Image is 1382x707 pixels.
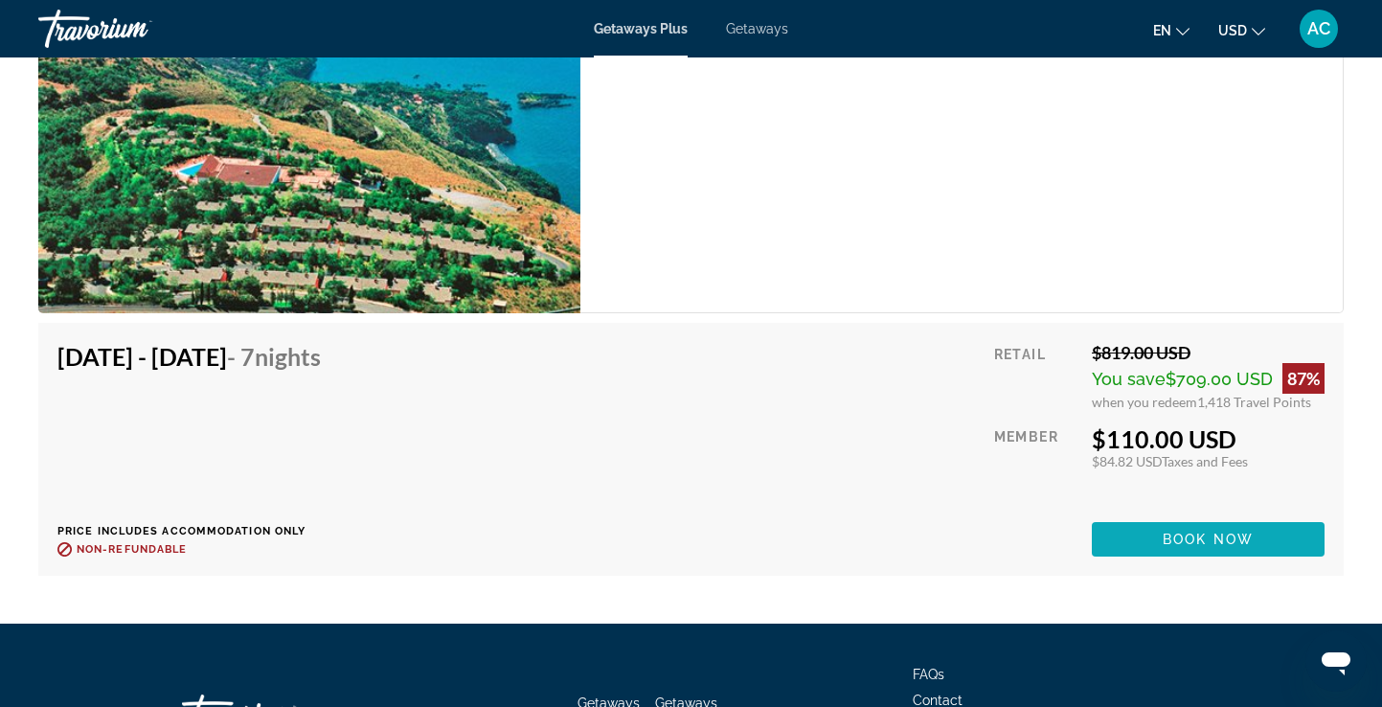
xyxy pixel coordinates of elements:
span: - 7 [227,342,321,371]
span: en [1153,23,1171,38]
div: Member [994,424,1077,508]
div: 87% [1282,363,1325,394]
a: Getaways Plus [594,21,688,36]
span: Taxes and Fees [1162,453,1248,469]
h4: [DATE] - [DATE] [57,342,321,371]
button: Book now [1092,522,1325,557]
iframe: Botão para abrir a janela de mensagens [1305,630,1367,692]
span: USD [1218,23,1247,38]
a: FAQs [913,667,944,682]
span: Nights [255,342,321,371]
div: $819.00 USD [1092,342,1325,363]
span: Non-refundable [77,543,187,556]
span: $709.00 USD [1166,369,1273,389]
button: Change currency [1218,16,1265,44]
a: Getaways [726,21,788,36]
div: Retail [994,342,1077,410]
span: when you redeem [1092,394,1197,410]
p: Price includes accommodation only [57,525,335,537]
button: Change language [1153,16,1189,44]
span: AC [1307,19,1330,38]
div: $84.82 USD [1092,453,1325,469]
a: Travorium [38,4,230,54]
div: $110.00 USD [1092,424,1325,453]
span: You save [1092,369,1166,389]
span: Book now [1163,532,1254,547]
button: User Menu [1294,9,1344,49]
span: 1,418 Travel Points [1197,394,1311,410]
